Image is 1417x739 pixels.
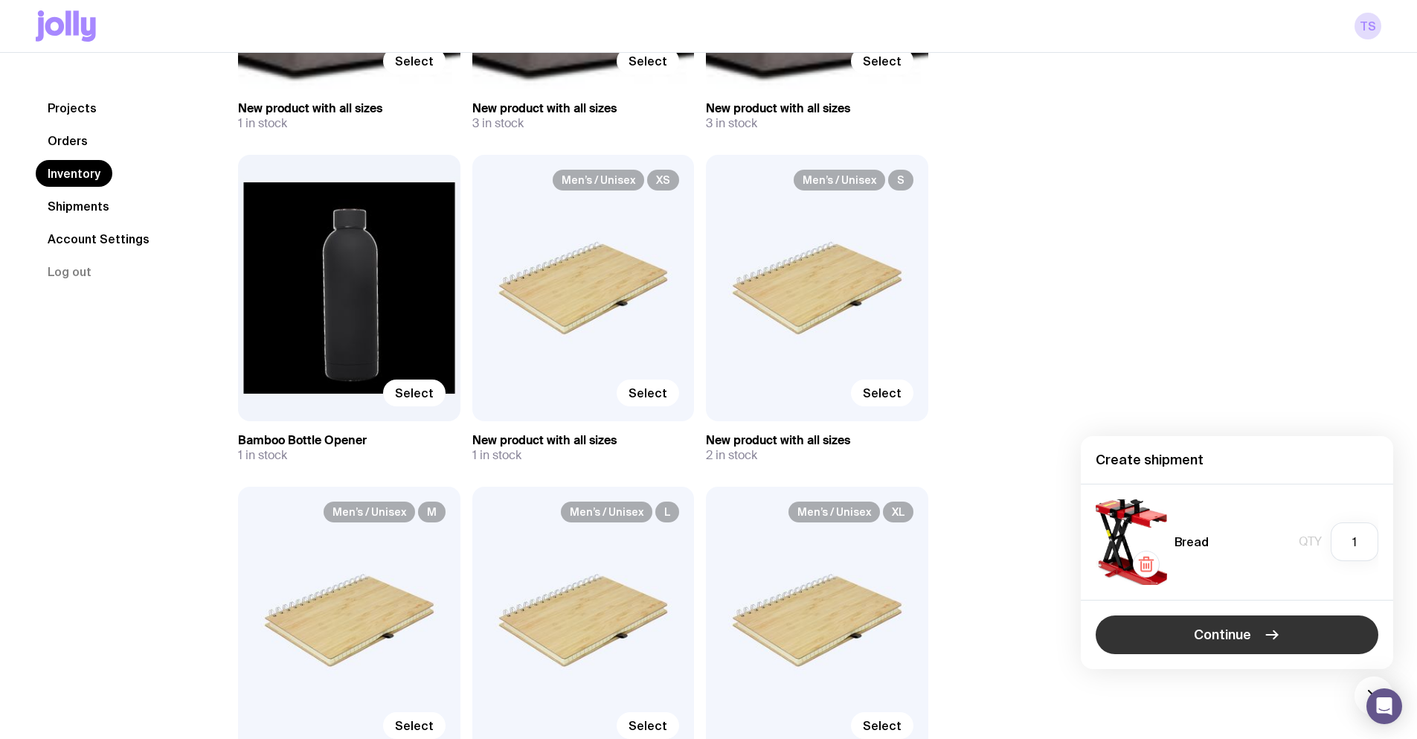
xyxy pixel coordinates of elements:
[395,718,434,733] span: Select
[1096,451,1378,469] h4: Create shipment
[1096,615,1378,654] button: Continue
[788,502,880,522] span: Men’s / Unisex
[629,386,667,400] span: Select
[1366,688,1402,724] div: Open Intercom Messenger
[706,448,757,463] span: 2 in stock
[472,433,695,448] h3: New product with all sizes
[36,193,121,220] a: Shipments
[706,101,928,116] h3: New product with all sizes
[238,448,287,463] span: 1 in stock
[472,116,524,131] span: 3 in stock
[655,502,679,522] span: L
[238,433,460,448] h3: Bamboo Bottle Opener
[706,116,757,131] span: 3 in stock
[472,101,695,116] h3: New product with all sizes
[36,95,109,121] a: Projects
[1175,534,1209,549] h5: Bread
[36,225,161,252] a: Account Settings
[629,54,667,68] span: Select
[324,502,415,522] span: Men’s / Unisex
[553,170,644,191] span: Men’s / Unisex
[647,170,679,191] span: XS
[888,170,913,191] span: S
[238,101,460,116] h3: New product with all sizes
[863,718,902,733] span: Select
[418,502,446,522] span: M
[395,386,434,400] span: Select
[629,718,667,733] span: Select
[36,160,112,187] a: Inventory
[36,258,103,285] button: Log out
[1355,13,1381,39] a: TS
[1194,626,1251,644] span: Continue
[238,116,287,131] span: 1 in stock
[561,502,652,522] span: Men’s / Unisex
[794,170,885,191] span: Men’s / Unisex
[883,502,913,522] span: XL
[472,448,521,463] span: 1 in stock
[1299,534,1322,549] span: Qty
[36,127,100,154] a: Orders
[395,54,434,68] span: Select
[863,386,902,400] span: Select
[863,54,902,68] span: Select
[706,433,928,448] h3: New product with all sizes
